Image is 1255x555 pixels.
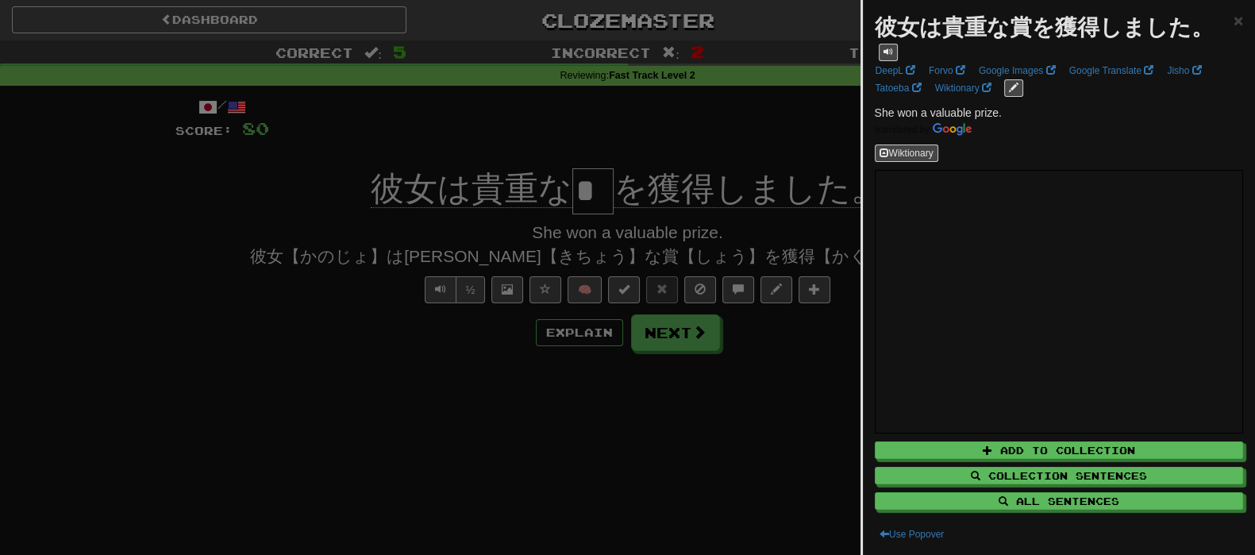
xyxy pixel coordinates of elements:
[1004,79,1023,97] button: edit links
[875,441,1244,459] button: Add to Collection
[1234,11,1243,29] span: ×
[875,106,1002,119] span: She won a valuable prize.
[1234,12,1243,29] button: Close
[974,62,1061,79] a: Google Images
[875,15,1214,40] strong: 彼女は貴重な賞を獲得しました。
[871,62,920,79] a: DeepL
[1162,62,1206,79] a: Jisho
[1064,62,1159,79] a: Google Translate
[871,79,926,97] a: Tatoeba
[924,62,970,79] a: Forvo
[875,467,1244,484] button: Collection Sentences
[930,79,996,97] a: Wiktionary
[875,123,972,136] img: Color short
[875,492,1244,510] button: All Sentences
[875,145,938,162] button: Wiktionary
[875,526,949,543] button: Use Popover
